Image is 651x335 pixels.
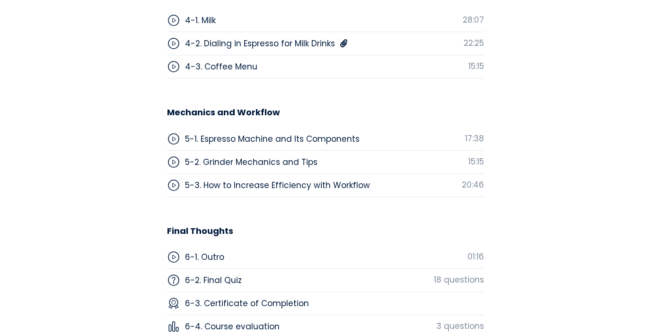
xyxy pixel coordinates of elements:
[185,156,317,168] div: 5-2. Grinder Mechanics and Tips
[468,155,484,168] div: 15:15
[462,179,484,191] div: 20:46
[167,107,280,118] h3: Mechanics and Workflow
[436,320,484,332] div: 3 questions
[185,251,224,263] div: 6-1. Outro
[185,37,335,50] div: 4-2. Dialing in Espresso for Milk Drinks
[464,37,484,49] div: 22:25
[185,133,360,145] div: 5-1. Espresso Machine and Its Components
[185,179,370,191] div: 5-3. How to Increase Efficiency with Workflow
[434,274,484,286] div: 18 questions
[467,250,484,263] div: 01:16
[185,14,216,26] div: 4-1. Milk
[468,60,484,72] div: 15:15
[185,320,280,333] div: 6-4. Course evaluation
[185,274,242,286] div: 6-2. Final Quiz
[167,225,233,236] h3: Final Thoughts
[463,14,484,26] div: 28:07
[185,297,309,309] div: 6-3. Certificate of Completion
[185,60,257,73] div: 4-3. Coffee Menu
[465,132,484,145] div: 17:38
